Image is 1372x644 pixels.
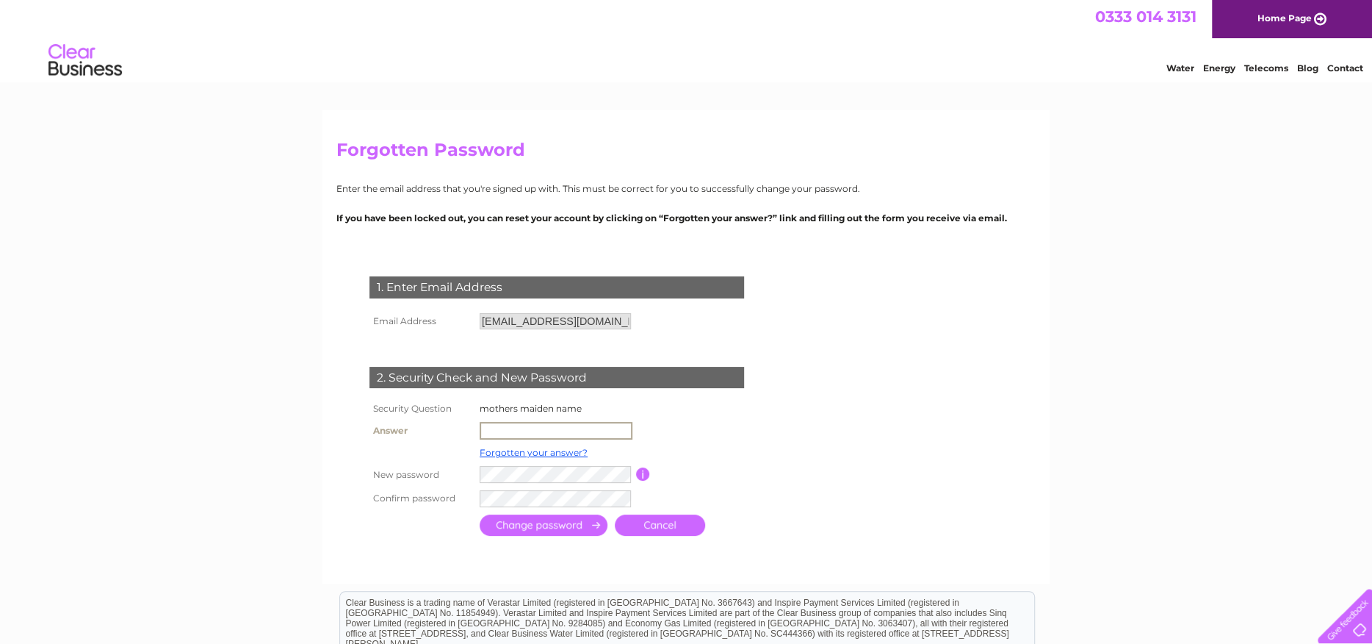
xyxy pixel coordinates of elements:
[48,38,123,83] img: logo.png
[366,310,476,333] th: Email Address
[1203,62,1235,74] a: Energy
[336,182,1036,196] p: Enter the email address that you're signed up with. This must be correct for you to successfully ...
[1095,7,1196,26] a: 0333 014 3131
[1327,62,1363,74] a: Contact
[340,8,1034,71] div: Clear Business is a trading name of Verastar Limited (registered in [GEOGRAPHIC_DATA] No. 3667643...
[480,447,588,458] a: Forgotten your answer?
[366,399,476,418] th: Security Question
[369,367,744,389] div: 2. Security Check and New Password
[1297,62,1318,74] a: Blog
[369,276,744,298] div: 1. Enter Email Address
[636,468,650,481] input: Information
[615,515,705,536] a: Cancel
[336,211,1036,225] p: If you have been locked out, you can reset your account by clicking on “Forgotten your answer?” l...
[366,462,476,487] th: New password
[366,487,476,511] th: Confirm password
[1166,62,1194,74] a: Water
[336,140,1036,168] h2: Forgotten Password
[1244,62,1288,74] a: Telecoms
[480,403,582,414] label: mothers maiden name
[366,418,476,443] th: Answer
[480,515,607,536] input: Submit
